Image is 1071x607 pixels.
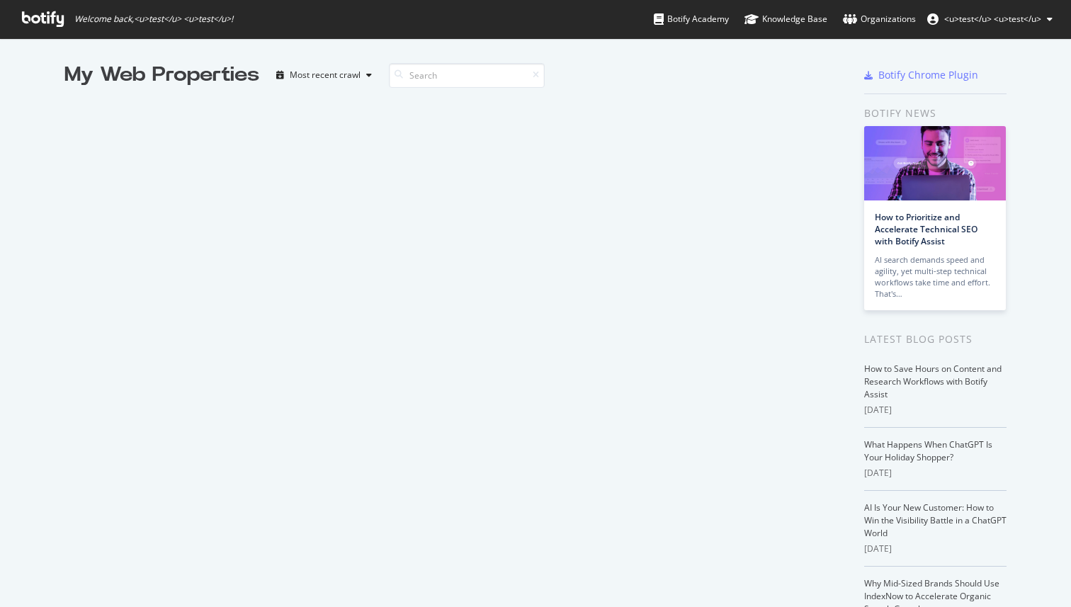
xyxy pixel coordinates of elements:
span: Welcome back, <u>test</u> <u>test</u> ! [74,13,233,25]
a: How to Save Hours on Content and Research Workflows with Botify Assist [864,363,1002,400]
div: Botify news [864,106,1007,121]
span: <u>test</u> <u>test</u> [944,13,1041,25]
div: Latest Blog Posts [864,331,1007,347]
a: What Happens When ChatGPT Is Your Holiday Shopper? [864,438,992,463]
div: [DATE] [864,543,1007,555]
div: My Web Properties [64,61,259,89]
div: Botify Chrome Plugin [878,68,978,82]
div: Most recent crawl [290,71,361,79]
a: How to Prioritize and Accelerate Technical SEO with Botify Assist [875,211,977,247]
div: [DATE] [864,467,1007,480]
a: Botify Chrome Plugin [864,68,978,82]
div: Organizations [843,12,916,26]
button: Most recent crawl [271,64,378,86]
a: AI Is Your New Customer: How to Win the Visibility Battle in a ChatGPT World [864,501,1007,539]
img: How to Prioritize and Accelerate Technical SEO with Botify Assist [864,126,1006,200]
div: [DATE] [864,404,1007,416]
input: Search [389,63,545,88]
div: Botify Academy [654,12,729,26]
button: <u>test</u> <u>test</u> [916,8,1064,30]
div: Knowledge Base [744,12,827,26]
div: AI search demands speed and agility, yet multi-step technical workflows take time and effort. Tha... [875,254,995,300]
